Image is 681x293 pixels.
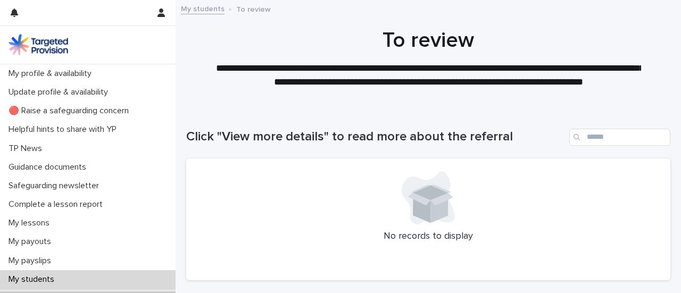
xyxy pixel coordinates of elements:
[4,256,60,266] p: My payslips
[186,28,670,53] h1: To review
[569,129,670,146] input: Search
[4,237,60,247] p: My payouts
[9,34,68,55] img: M5nRWzHhSzIhMunXDL62
[4,218,58,228] p: My lessons
[4,199,111,210] p: Complete a lesson report
[4,181,107,191] p: Safeguarding newsletter
[4,87,117,97] p: Update profile & availability
[199,231,658,242] p: No records to display
[181,2,225,14] a: My students
[4,124,125,135] p: Helpful hints to share with YP
[186,129,565,145] h1: Click "View more details" to read more about the referral
[236,3,271,14] p: To review
[4,274,63,284] p: My students
[4,106,137,116] p: 🔴 Raise a safeguarding concern
[4,144,51,154] p: TP News
[4,69,100,79] p: My profile & availability
[4,162,95,172] p: Guidance documents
